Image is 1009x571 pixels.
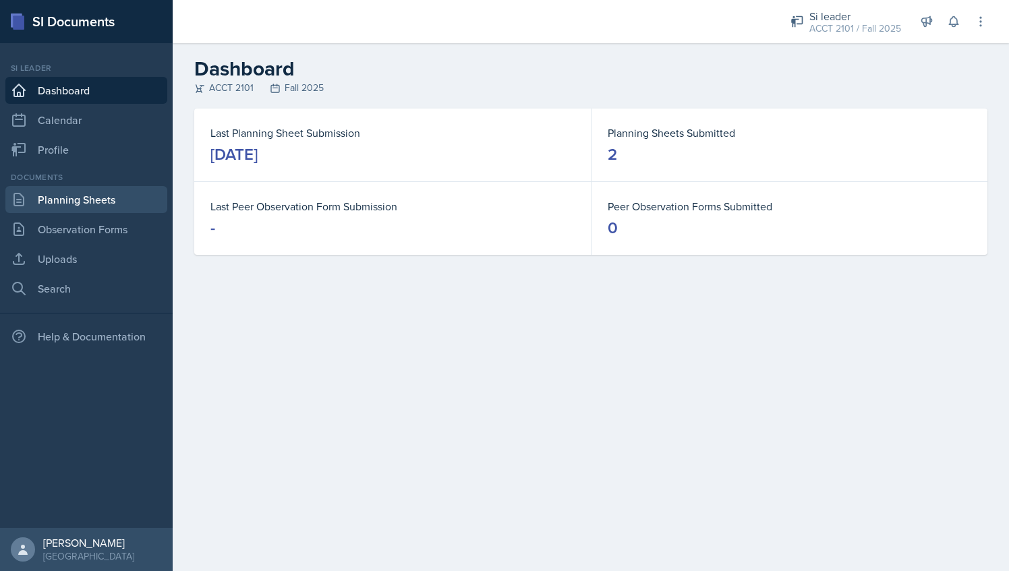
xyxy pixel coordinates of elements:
[43,549,134,563] div: [GEOGRAPHIC_DATA]
[5,186,167,213] a: Planning Sheets
[210,198,575,214] dt: Last Peer Observation Form Submission
[210,125,575,141] dt: Last Planning Sheet Submission
[194,57,987,81] h2: Dashboard
[608,198,971,214] dt: Peer Observation Forms Submitted
[5,323,167,350] div: Help & Documentation
[809,22,901,36] div: ACCT 2101 / Fall 2025
[809,8,901,24] div: Si leader
[5,216,167,243] a: Observation Forms
[608,125,971,141] dt: Planning Sheets Submitted
[5,136,167,163] a: Profile
[5,245,167,272] a: Uploads
[5,275,167,302] a: Search
[5,171,167,183] div: Documents
[5,77,167,104] a: Dashboard
[210,144,258,165] div: [DATE]
[43,536,134,549] div: [PERSON_NAME]
[210,217,215,239] div: -
[608,144,617,165] div: 2
[194,81,987,95] div: ACCT 2101 Fall 2025
[608,217,618,239] div: 0
[5,107,167,133] a: Calendar
[5,62,167,74] div: Si leader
